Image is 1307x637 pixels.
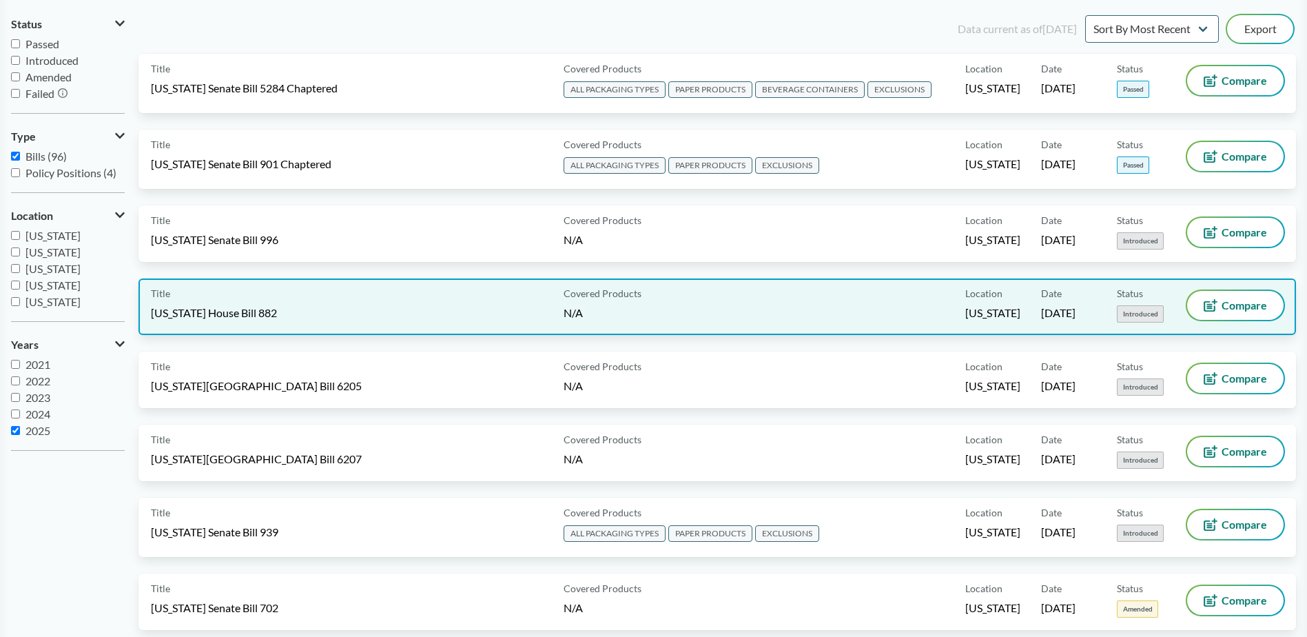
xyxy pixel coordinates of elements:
span: N/A [564,601,583,614]
span: [US_STATE] [965,525,1020,540]
span: Title [151,137,170,152]
div: Data current as of [DATE] [958,21,1077,37]
span: Status [1117,286,1143,301]
input: Policy Positions (4) [11,168,20,177]
span: Introduced [1117,525,1164,542]
span: Title [151,61,170,76]
button: Compare [1187,218,1284,247]
span: Amended [1117,600,1158,618]
button: Compare [1187,291,1284,320]
span: [DATE] [1041,600,1076,616]
span: BEVERAGE CONTAINERS [755,81,865,98]
span: Date [1041,286,1062,301]
span: [US_STATE] [25,229,81,242]
span: ALL PACKAGING TYPES [564,157,666,174]
input: [US_STATE] [11,297,20,306]
span: PAPER PRODUCTS [668,157,752,174]
span: [US_STATE] Senate Bill 939 [151,525,278,540]
span: Date [1041,581,1062,596]
span: Passed [1117,156,1149,174]
span: Introduced [1117,452,1164,469]
span: Status [1117,432,1143,447]
span: Covered Products [564,581,641,596]
span: Location [11,210,53,222]
span: N/A [564,233,583,246]
span: EXCLUSIONS [755,525,819,542]
button: Status [11,12,125,36]
span: 2024 [25,407,50,421]
button: Export [1227,15,1293,43]
span: Title [151,581,170,596]
span: Bills (96) [25,150,67,163]
span: Introduced [1117,378,1164,396]
span: [US_STATE] [25,295,81,308]
span: Covered Products [564,61,641,76]
span: Date [1041,432,1062,447]
span: EXCLUSIONS [755,157,819,174]
span: 2021 [25,358,50,371]
span: Title [151,505,170,520]
button: Compare [1187,437,1284,466]
span: Title [151,286,170,301]
span: Years [11,338,39,351]
span: Compare [1222,373,1267,384]
span: Covered Products [564,137,641,152]
span: Location [965,505,1002,520]
button: Compare [1187,364,1284,393]
button: Compare [1187,586,1284,615]
span: 2025 [25,424,50,437]
span: Introduced [1117,305,1164,323]
span: Type [11,130,36,143]
span: Title [151,359,170,374]
span: Location [965,137,1002,152]
span: Status [11,18,42,30]
span: Location [965,359,1002,374]
span: ALL PACKAGING TYPES [564,525,666,542]
span: Passed [25,37,59,50]
span: Introduced [1117,232,1164,250]
span: Passed [1117,81,1149,98]
span: [US_STATE] House Bill 882 [151,305,277,321]
span: Location [965,61,1002,76]
span: [US_STATE] [25,262,81,275]
span: [DATE] [1041,81,1076,96]
span: Introduced [25,54,79,67]
span: [US_STATE] [965,81,1020,96]
button: Type [11,125,125,148]
span: Compare [1222,75,1267,86]
span: Covered Products [564,286,641,301]
span: EXCLUSIONS [867,81,932,98]
span: [DATE] [1041,232,1076,247]
span: PAPER PRODUCTS [668,525,752,542]
span: [US_STATE] Senate Bill 996 [151,232,278,247]
span: PAPER PRODUCTS [668,81,752,98]
span: [US_STATE] [965,156,1020,172]
span: N/A [564,379,583,392]
button: Compare [1187,142,1284,171]
span: Compare [1222,446,1267,457]
span: Compare [1222,595,1267,606]
span: [US_STATE] [25,245,81,259]
button: Compare [1187,510,1284,539]
input: 2023 [11,393,20,402]
input: Bills (96) [11,152,20,161]
span: [DATE] [1041,156,1076,172]
span: [US_STATE] Senate Bill 901 Chaptered [151,156,331,172]
span: Status [1117,137,1143,152]
button: Compare [1187,66,1284,95]
input: 2025 [11,426,20,435]
span: Covered Products [564,432,641,447]
span: Status [1117,505,1143,520]
input: 2024 [11,410,20,418]
span: [US_STATE] Senate Bill 5284 Chaptered [151,81,338,96]
span: Title [151,432,170,447]
span: 2023 [25,391,50,404]
input: Introduced [11,56,20,65]
span: [US_STATE] [965,452,1020,467]
input: [US_STATE] [11,264,20,273]
span: Covered Products [564,505,641,520]
input: 2022 [11,376,20,385]
span: Location [965,286,1002,301]
span: Date [1041,137,1062,152]
span: [US_STATE][GEOGRAPHIC_DATA] Bill 6207 [151,452,362,467]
